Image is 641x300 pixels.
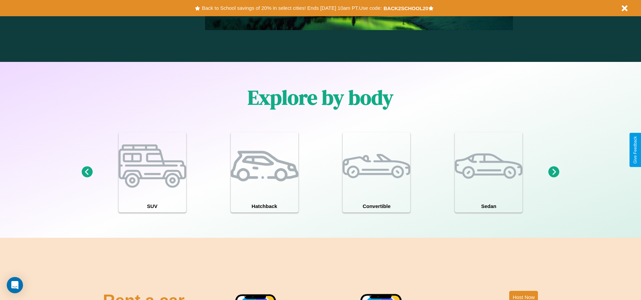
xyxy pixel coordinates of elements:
[248,84,393,111] h1: Explore by body
[7,277,23,293] div: Open Intercom Messenger
[200,3,383,13] button: Back to School savings of 20% in select cities! Ends [DATE] 10am PT.Use code:
[384,5,428,11] b: BACK2SCHOOL20
[455,200,522,212] h4: Sedan
[633,136,638,164] div: Give Feedback
[343,200,410,212] h4: Convertible
[119,200,186,212] h4: SUV
[231,200,298,212] h4: Hatchback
